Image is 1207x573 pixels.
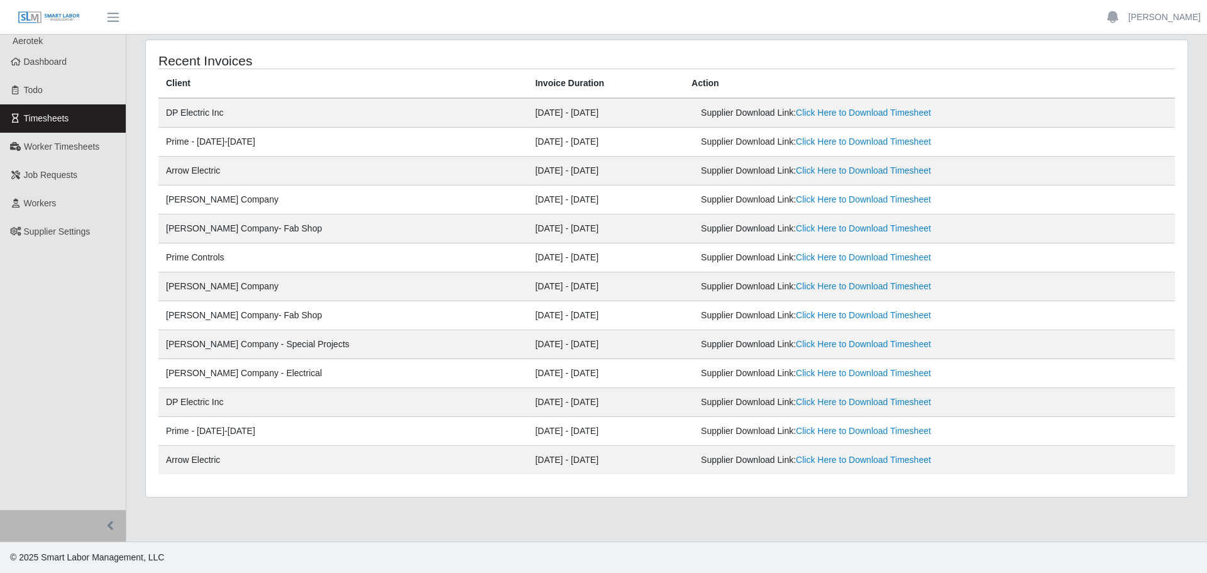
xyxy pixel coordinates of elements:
[796,252,931,262] a: Click Here to Download Timesheet
[701,164,1000,177] div: Supplier Download Link:
[158,186,527,214] td: [PERSON_NAME] Company
[701,309,1000,322] div: Supplier Download Link:
[796,426,931,436] a: Click Here to Download Timesheet
[701,338,1000,351] div: Supplier Download Link:
[158,157,527,186] td: Arrow Electric
[684,69,1175,99] th: Action
[527,272,684,301] td: [DATE] - [DATE]
[701,193,1000,206] div: Supplier Download Link:
[527,157,684,186] td: [DATE] - [DATE]
[527,417,684,446] td: [DATE] - [DATE]
[796,455,931,465] a: Click Here to Download Timesheet
[24,198,57,208] span: Workers
[701,251,1000,264] div: Supplier Download Link:
[24,57,67,67] span: Dashboard
[158,128,527,157] td: Prime - [DATE]-[DATE]
[796,108,931,118] a: Click Here to Download Timesheet
[527,359,684,388] td: [DATE] - [DATE]
[527,243,684,272] td: [DATE] - [DATE]
[10,552,164,562] span: © 2025 Smart Labor Management, LLC
[796,136,931,147] a: Click Here to Download Timesheet
[796,339,931,349] a: Click Here to Download Timesheet
[158,214,527,243] td: [PERSON_NAME] Company- Fab Shop
[527,330,684,359] td: [DATE] - [DATE]
[1128,11,1201,24] a: [PERSON_NAME]
[527,388,684,417] td: [DATE] - [DATE]
[158,53,571,69] h4: Recent Invoices
[796,281,931,291] a: Click Here to Download Timesheet
[796,397,931,407] a: Click Here to Download Timesheet
[158,243,527,272] td: Prime Controls
[701,396,1000,409] div: Supplier Download Link:
[701,280,1000,293] div: Supplier Download Link:
[701,135,1000,148] div: Supplier Download Link:
[24,85,43,95] span: Todo
[13,36,43,46] span: Aerotek
[701,106,1000,120] div: Supplier Download Link:
[158,388,527,417] td: DP Electric Inc
[158,417,527,446] td: Prime - [DATE]-[DATE]
[24,170,78,180] span: Job Requests
[527,69,684,99] th: Invoice Duration
[24,226,91,236] span: Supplier Settings
[24,113,69,123] span: Timesheets
[24,142,99,152] span: Worker Timesheets
[527,98,684,128] td: [DATE] - [DATE]
[527,214,684,243] td: [DATE] - [DATE]
[796,310,931,320] a: Click Here to Download Timesheet
[701,367,1000,380] div: Supplier Download Link:
[796,165,931,175] a: Click Here to Download Timesheet
[158,446,527,475] td: Arrow Electric
[796,194,931,204] a: Click Here to Download Timesheet
[527,446,684,475] td: [DATE] - [DATE]
[701,425,1000,438] div: Supplier Download Link:
[527,186,684,214] td: [DATE] - [DATE]
[18,11,80,25] img: SLM Logo
[158,359,527,388] td: [PERSON_NAME] Company - Electrical
[527,128,684,157] td: [DATE] - [DATE]
[158,272,527,301] td: [PERSON_NAME] Company
[158,301,527,330] td: [PERSON_NAME] Company- Fab Shop
[796,223,931,233] a: Click Here to Download Timesheet
[701,222,1000,235] div: Supplier Download Link:
[158,98,527,128] td: DP Electric Inc
[158,69,527,99] th: Client
[796,368,931,378] a: Click Here to Download Timesheet
[527,301,684,330] td: [DATE] - [DATE]
[701,453,1000,467] div: Supplier Download Link:
[158,330,527,359] td: [PERSON_NAME] Company - Special Projects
